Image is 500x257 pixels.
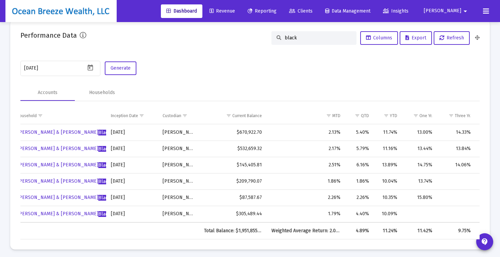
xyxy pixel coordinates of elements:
div: 13.89% [379,162,397,168]
div: Accounts [38,89,57,96]
td: [DATE] [106,206,158,222]
td: Column QTD [345,108,374,124]
span: Black [98,211,111,217]
td: Column Custodian [158,108,199,124]
div: 10.35% [379,194,397,201]
div: Household [17,113,37,118]
div: 5.40% [350,129,369,136]
div: 4.89% [350,227,369,234]
div: 2.13% [271,129,340,136]
td: Column One Yr. [402,108,437,124]
div: 13.44% [407,145,432,152]
div: 11.42% [407,227,432,234]
span: [PERSON_NAME] & [PERSON_NAME] stone Household [17,162,148,168]
a: Data Management [320,4,376,18]
td: Column Household [12,108,106,124]
button: Export [400,31,432,45]
a: [PERSON_NAME] & [PERSON_NAME]Blackstone Household [17,160,148,170]
span: Show filter options for column 'Household' [38,113,43,118]
div: $209,790.07 [204,178,262,185]
div: 11.16% [379,145,397,152]
span: Show filter options for column 'Custodian' [182,113,187,118]
td: [PERSON_NAME] [158,157,199,173]
div: $670,922.70 [204,129,262,136]
a: [PERSON_NAME] & [PERSON_NAME]Blackstone Household [17,209,148,219]
div: $305,489.44 [204,210,262,217]
div: 5.79% [350,145,369,152]
span: [PERSON_NAME] & [PERSON_NAME] stone Household [17,146,148,151]
span: Show filter options for column 'MTD' [326,113,331,118]
img: Dashboard [11,4,112,18]
span: Black [98,162,111,168]
a: Reporting [242,4,282,18]
td: [DATE] [106,173,158,189]
div: Inception Date [111,113,138,118]
div: 4.40% [350,210,369,217]
span: [PERSON_NAME] & [PERSON_NAME] stone Household [17,195,148,200]
div: Current Balance [232,113,262,118]
span: Reporting [248,8,277,14]
span: Columns [366,35,392,41]
button: Open calendar [85,63,95,73]
input: Select a Date [24,66,85,71]
a: [PERSON_NAME] & [PERSON_NAME]Blackstone Household [17,144,148,154]
div: Households [89,89,115,96]
span: Clients [289,8,313,14]
div: 13.00% [407,129,432,136]
span: Show filter options for column 'YTD' [384,113,389,118]
span: Show filter options for column 'QTD' [355,113,360,118]
div: Weighted Average Return: 2.09% [271,227,340,234]
td: [PERSON_NAME] [158,189,199,206]
div: Total Balance: $1,951,855.01 [204,227,262,234]
a: Clients [284,4,318,18]
mat-icon: arrow_drop_down [461,4,469,18]
h2: Performance Data [20,30,77,41]
div: 2.26% [271,194,340,201]
div: QTD [361,113,369,118]
div: 1.79% [271,210,340,217]
span: Generate [111,65,131,71]
span: Show filter options for column 'Three Yr.' [449,113,454,118]
td: [PERSON_NAME] [158,124,199,141]
span: Show filter options for column 'Current Balance' [226,113,231,118]
td: Column MTD [267,108,345,124]
td: [PERSON_NAME] [158,141,199,157]
span: Export [405,35,426,41]
span: Revenue [210,8,235,14]
a: Insights [378,4,414,18]
span: Show filter options for column 'One Yr.' [413,113,418,118]
span: Black [98,146,111,152]
div: MTD [332,113,340,118]
span: Black [98,179,111,184]
div: 1.86% [271,178,340,185]
td: [DATE] [106,141,158,157]
div: 2.51% [271,162,340,168]
div: 6.16% [350,162,369,168]
span: [PERSON_NAME] & [PERSON_NAME] stone Household [17,211,148,217]
div: 2.26% [350,194,369,201]
div: Custodian [163,113,181,118]
div: Data grid [20,108,480,239]
span: Insights [383,8,409,14]
span: [PERSON_NAME] [424,8,461,14]
div: 14.06% [442,162,471,168]
td: [PERSON_NAME] [158,206,199,222]
div: 10.09% [379,210,397,217]
div: 14.33% [442,129,471,136]
div: One Yr. [419,113,432,118]
button: [PERSON_NAME] [416,4,478,18]
span: Black [98,130,111,135]
td: [DATE] [106,124,158,141]
div: 2.17% [271,145,340,152]
div: 14.75% [407,162,432,168]
td: [PERSON_NAME] [158,173,199,189]
a: Dashboard [161,4,202,18]
button: Generate [105,61,136,75]
div: 11.24% [379,227,397,234]
div: YTD [390,113,397,118]
span: Data Management [325,8,370,14]
span: Dashboard [166,8,197,14]
button: Refresh [434,31,470,45]
a: [PERSON_NAME] & [PERSON_NAME]Blackstone Household [17,176,148,186]
mat-icon: contact_support [481,238,489,246]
